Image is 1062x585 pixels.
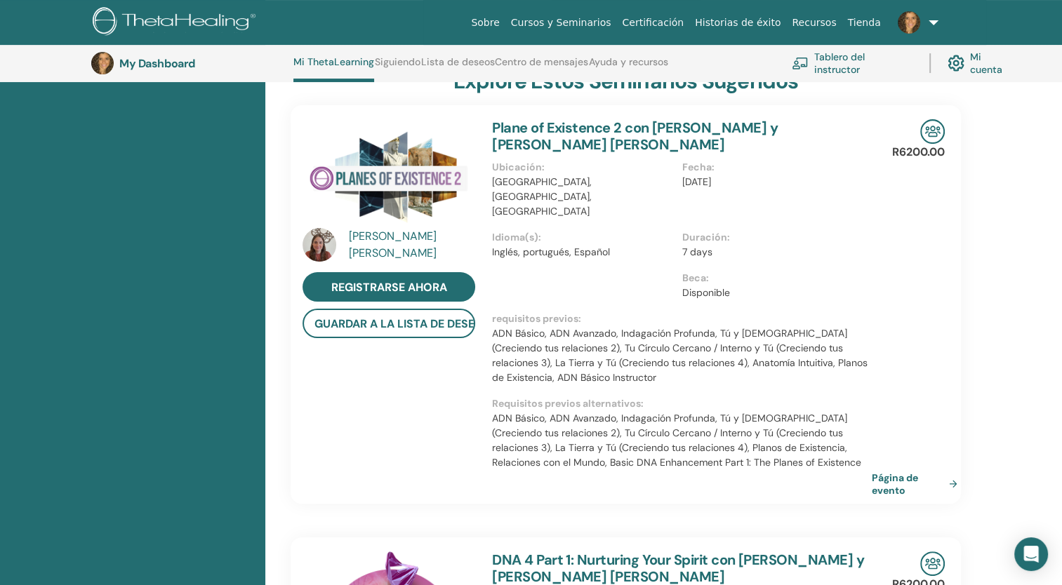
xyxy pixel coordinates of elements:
h3: Explore estos seminarios sugeridos [453,69,799,94]
img: default.jpg [91,52,114,74]
p: Ubicación : [492,160,673,175]
a: Sobre [465,10,505,36]
p: R6200.00 [892,144,945,161]
a: Ayuda y recursos [589,56,668,79]
p: Beca : [682,271,863,285]
span: registrarse ahora [331,280,447,295]
img: In-Person Seminar [920,551,945,576]
p: Requisitos previos alternativos : [492,396,872,411]
a: Tienda [842,10,887,36]
p: Disponible [682,285,863,300]
p: Inglés, portugués, Español [492,245,673,260]
img: chalkboard-teacher.svg [792,57,809,69]
a: Tablero del instructor [792,48,912,79]
button: Guardar a la lista de deseos [303,309,475,338]
p: Idioma(s) : [492,230,673,245]
p: Fecha : [682,160,863,175]
img: cog.svg [948,51,964,75]
a: Mi ThetaLearning [293,56,374,82]
p: 7 days [682,245,863,260]
a: Centro de mensajes [495,56,588,79]
a: Mi cuenta [948,48,1016,79]
img: Plane of Existence 2 [303,119,475,232]
img: In-Person Seminar [920,119,945,144]
p: [GEOGRAPHIC_DATA], [GEOGRAPHIC_DATA], [GEOGRAPHIC_DATA] [492,175,673,219]
p: Duración : [682,230,863,245]
a: registrarse ahora [303,272,475,302]
a: Historias de éxito [689,10,786,36]
img: logo.png [93,7,260,39]
div: Open Intercom Messenger [1014,537,1048,571]
img: default.jpg [303,228,336,262]
a: Lista de deseos [421,56,495,79]
a: Siguiendo [375,56,420,79]
p: ADN Básico, ADN Avanzado, Indagación Profunda, Tú y [DEMOGRAPHIC_DATA] (Creciendo tus relaciones ... [492,326,872,385]
img: default.jpg [898,11,920,34]
a: [PERSON_NAME] [PERSON_NAME] [349,228,479,262]
a: Cursos y Seminarios [505,10,617,36]
a: Certificación [616,10,689,36]
p: requisitos previos : [492,311,872,326]
p: [DATE] [682,175,863,189]
p: ADN Básico, ADN Avanzado, Indagación Profunda, Tú y [DEMOGRAPHIC_DATA] (Creciendo tus relaciones ... [492,411,872,470]
a: Página de evento [872,471,963,497]
a: Plane of Existence 2 con [PERSON_NAME] y [PERSON_NAME] [PERSON_NAME] [492,119,778,154]
a: Recursos [786,10,842,36]
h3: My Dashboard [119,57,260,70]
